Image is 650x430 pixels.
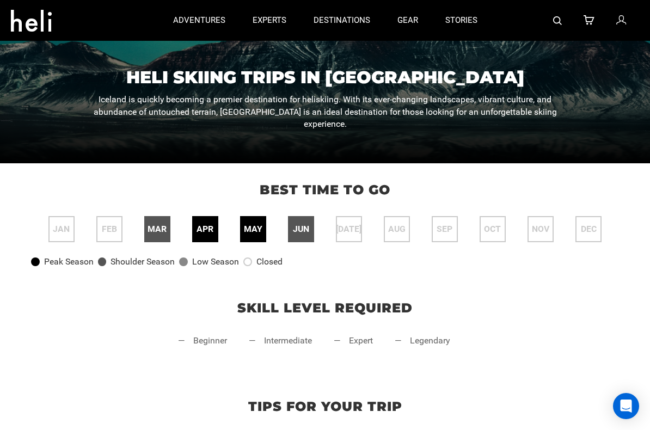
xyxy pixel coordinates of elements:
[293,223,309,236] span: jun
[314,15,370,26] p: destinations
[148,223,167,236] span: mar
[111,256,175,268] span: Shoulder Season
[553,16,562,25] img: search-bar-icon.svg
[581,223,597,236] span: dec
[256,256,283,268] span: Closed
[197,223,213,236] span: apr
[244,223,262,236] span: may
[334,335,341,367] span: —
[334,335,373,367] li: expert
[253,15,286,26] p: experts
[388,223,406,236] span: aug
[437,223,452,236] span: sep
[91,69,559,86] h1: Heli Skiing Trips in [GEOGRAPHIC_DATA]
[173,15,225,26] p: adventures
[532,223,549,236] span: nov
[53,223,70,236] span: jan
[192,256,239,268] span: Low Season
[484,223,501,236] span: oct
[613,393,639,419] div: Open Intercom Messenger
[178,335,185,367] span: —
[395,335,450,367] li: legendary
[11,397,639,416] p: Tips for your trip
[11,181,639,199] p: Best time to go
[11,299,639,317] p: Skill Level Required
[249,335,256,367] span: —
[178,335,227,367] li: beginner
[395,335,402,367] span: —
[249,335,312,367] li: intermediate
[336,223,361,236] span: [DATE]
[91,94,559,131] p: Iceland is quickly becoming a premier destination for heliskiing. With its ever-changing landscap...
[102,223,117,236] span: feb
[44,256,94,268] span: Peak Season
